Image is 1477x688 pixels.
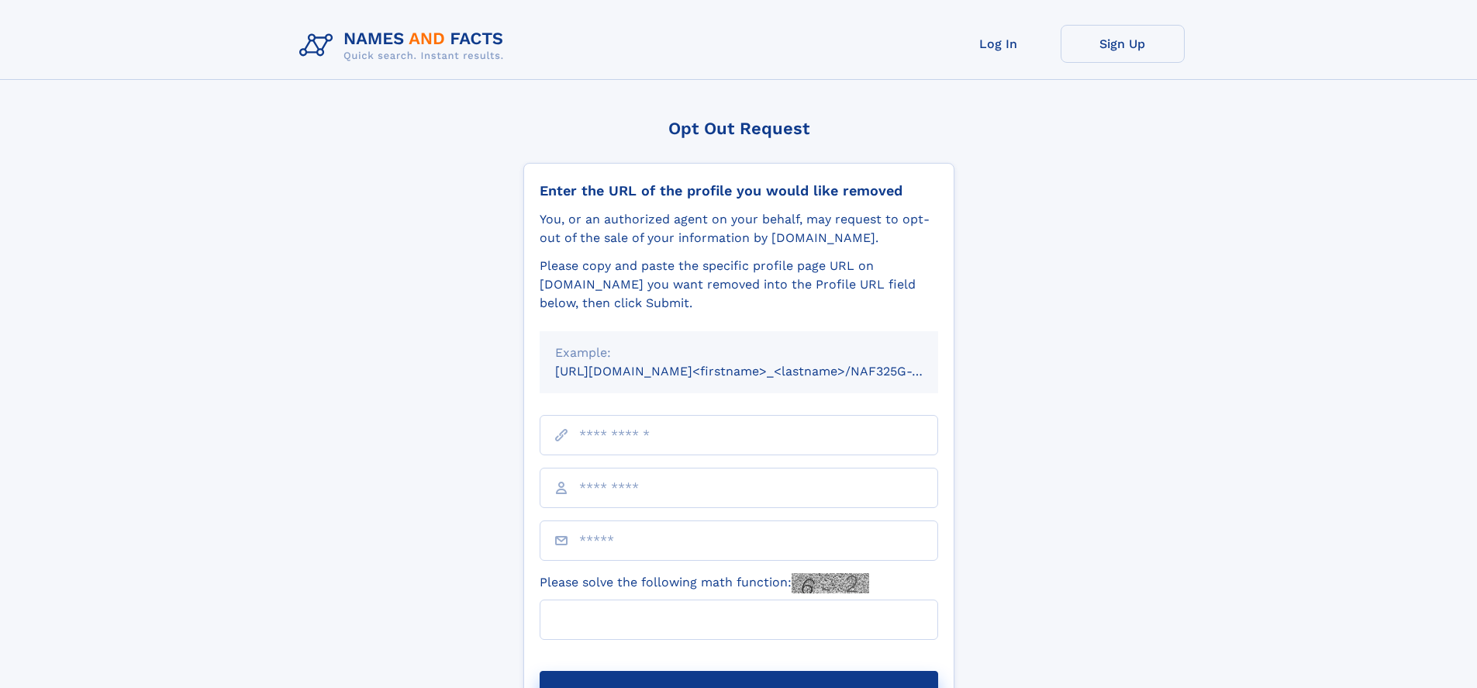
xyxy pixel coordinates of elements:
[1061,25,1185,63] a: Sign Up
[937,25,1061,63] a: Log In
[540,257,938,313] div: Please copy and paste the specific profile page URL on [DOMAIN_NAME] you want removed into the Pr...
[293,25,516,67] img: Logo Names and Facts
[540,182,938,199] div: Enter the URL of the profile you would like removed
[540,210,938,247] div: You, or an authorized agent on your behalf, may request to opt-out of the sale of your informatio...
[540,573,869,593] label: Please solve the following math function:
[523,119,954,138] div: Opt Out Request
[555,344,923,362] div: Example:
[555,364,968,379] small: [URL][DOMAIN_NAME]<firstname>_<lastname>/NAF325G-xxxxxxxx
